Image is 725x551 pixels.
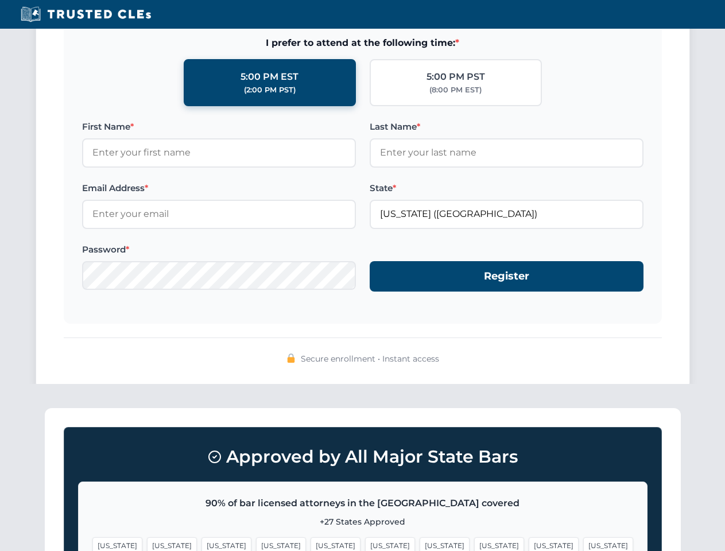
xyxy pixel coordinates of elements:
[301,352,439,365] span: Secure enrollment • Instant access
[82,181,356,195] label: Email Address
[370,200,643,228] input: Florida (FL)
[82,120,356,134] label: First Name
[244,84,296,96] div: (2:00 PM PST)
[286,354,296,363] img: 🔒
[92,515,633,528] p: +27 States Approved
[370,261,643,292] button: Register
[82,200,356,228] input: Enter your email
[17,6,154,23] img: Trusted CLEs
[241,69,298,84] div: 5:00 PM EST
[78,441,648,472] h3: Approved by All Major State Bars
[370,120,643,134] label: Last Name
[82,243,356,257] label: Password
[429,84,482,96] div: (8:00 PM EST)
[370,181,643,195] label: State
[82,138,356,167] input: Enter your first name
[92,496,633,511] p: 90% of bar licensed attorneys in the [GEOGRAPHIC_DATA] covered
[370,138,643,167] input: Enter your last name
[427,69,485,84] div: 5:00 PM PST
[82,36,643,51] span: I prefer to attend at the following time:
